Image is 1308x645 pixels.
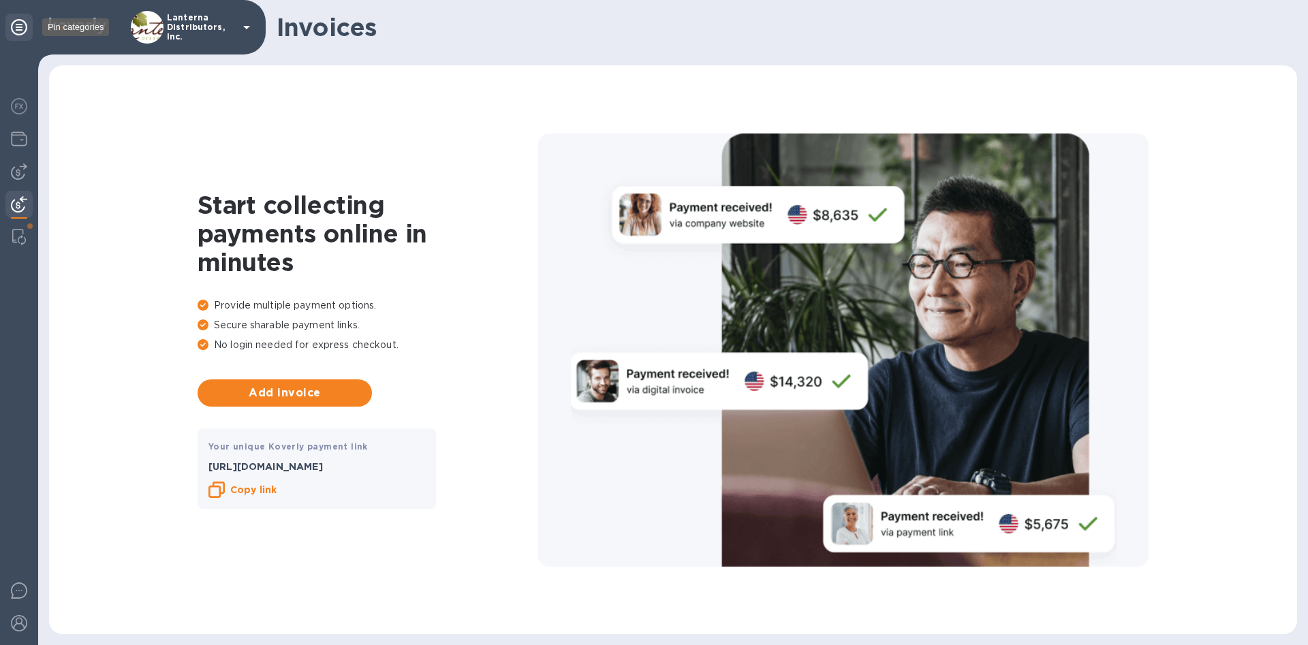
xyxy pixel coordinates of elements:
[208,385,361,401] span: Add invoice
[11,131,27,147] img: Wallets
[198,191,538,277] h1: Start collecting payments online in minutes
[208,460,425,473] p: [URL][DOMAIN_NAME]
[11,98,27,114] img: Foreign exchange
[198,338,538,352] p: No login needed for express checkout.
[230,484,277,495] b: Copy link
[277,13,1286,42] h1: Invoices
[198,298,538,313] p: Provide multiple payment options.
[198,379,372,407] button: Add invoice
[167,13,235,42] p: Lanterna Distributors, Inc.
[208,441,368,452] b: Your unique Koverly payment link
[198,318,538,332] p: Secure sharable payment links.
[49,18,106,34] img: Logo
